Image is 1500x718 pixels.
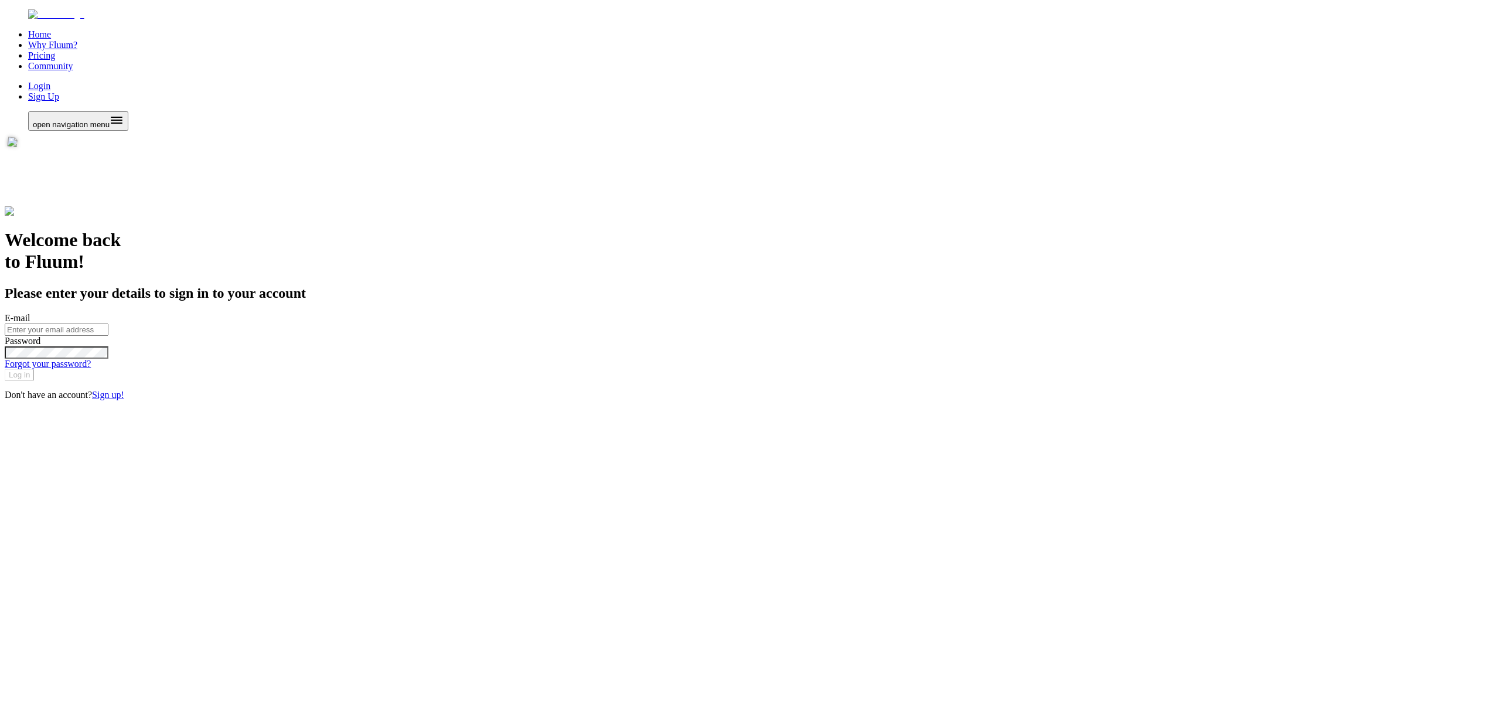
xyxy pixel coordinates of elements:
[5,369,34,380] button: Log in
[28,40,77,50] a: Why Fluum?
[28,50,55,60] a: Pricing
[5,313,30,323] span: E-mail
[5,229,1495,273] h1: Welcome back to Fluum!
[5,346,108,359] input: Password
[28,81,50,91] a: Login
[1,137,74,209] img: Fluum Duck sticker
[5,285,1495,301] h2: Please enter your details to sign in to your account
[5,336,40,346] span: Password
[28,29,51,39] a: Home
[5,206,57,217] img: Fluum logo
[5,390,1495,400] p: Don't have an account?
[33,120,110,129] span: open navigation menu
[28,111,128,131] button: Open menu
[28,61,73,71] a: Community
[92,390,124,400] a: Sign up!
[28,9,84,20] img: Fluum Logo
[28,91,59,101] a: Sign Up
[5,324,108,336] input: E-mail
[5,359,91,369] a: Forgot your password?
